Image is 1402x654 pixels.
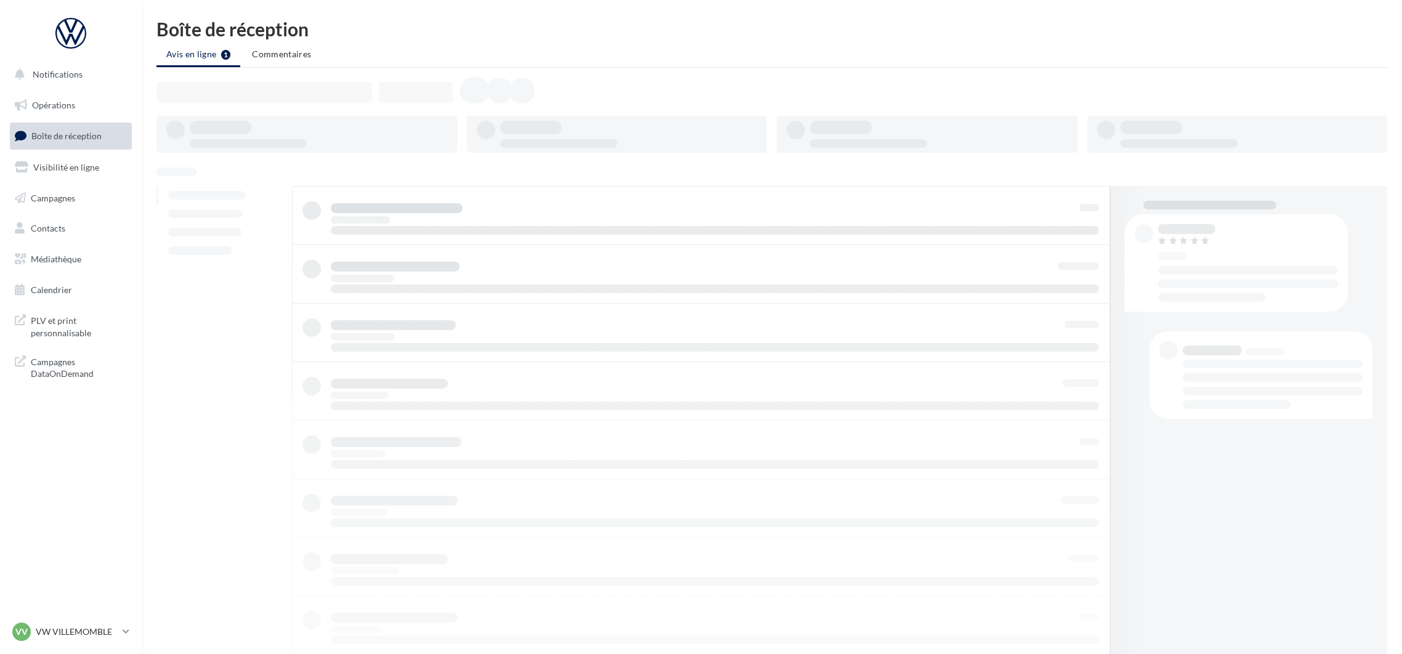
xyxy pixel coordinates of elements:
a: PLV et print personnalisable [7,307,134,344]
button: Notifications [7,62,129,87]
a: Calendrier [7,277,134,303]
a: Visibilité en ligne [7,155,134,180]
a: Campagnes [7,185,134,211]
span: Boîte de réception [31,131,102,141]
div: Boîte de réception [156,20,1387,38]
span: Campagnes [31,192,75,203]
span: Contacts [31,223,65,233]
span: Calendrier [31,285,72,295]
a: Opérations [7,92,134,118]
span: PLV et print personnalisable [31,312,127,339]
span: Campagnes DataOnDemand [31,353,127,380]
span: Visibilité en ligne [33,162,99,172]
span: Commentaires [252,49,311,59]
span: Médiathèque [31,254,81,264]
a: Boîte de réception [7,123,134,149]
span: Opérations [32,100,75,110]
a: VV VW VILLEMOMBLE [10,620,132,644]
a: Médiathèque [7,246,134,272]
p: VW VILLEMOMBLE [36,626,118,638]
a: Contacts [7,216,134,241]
span: Notifications [33,69,83,79]
span: VV [15,626,28,638]
a: Campagnes DataOnDemand [7,349,134,385]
